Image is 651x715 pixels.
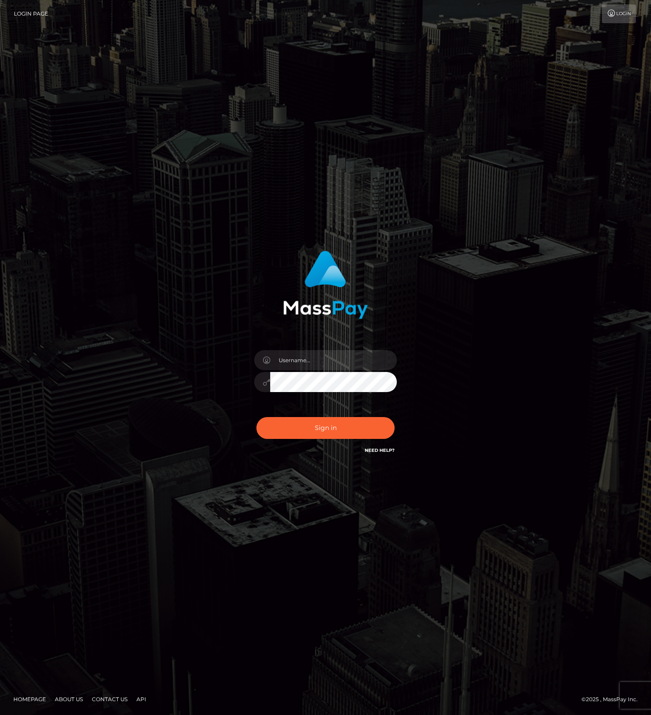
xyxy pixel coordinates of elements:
img: MassPay Login [283,251,368,319]
a: Need Help? [365,447,395,453]
div: © 2025 , MassPay Inc. [581,694,644,704]
a: Login [602,4,636,23]
a: Contact Us [88,692,131,706]
a: Login Page [14,4,48,23]
button: Sign in [256,417,395,439]
input: Username... [270,350,397,370]
a: Homepage [10,692,49,706]
a: API [133,692,150,706]
a: About Us [51,692,87,706]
